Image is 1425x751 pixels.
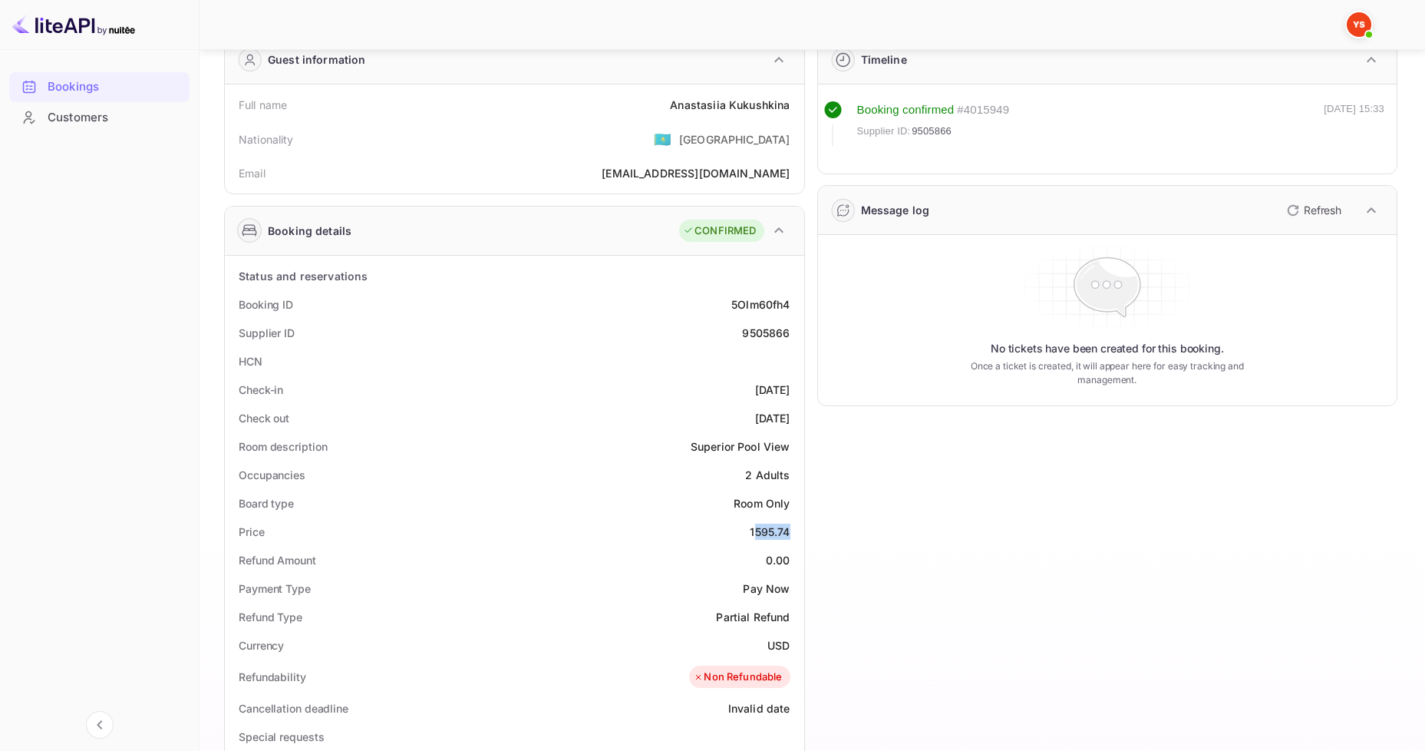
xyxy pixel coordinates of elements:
div: Message log [861,202,930,218]
img: Yandex Support [1347,12,1371,37]
div: Invalid date [728,700,790,716]
div: Status and reservations [239,268,368,284]
div: Customers [48,109,182,127]
div: [DATE] [755,382,790,398]
div: Payment Type [239,581,311,597]
div: Refund Amount [239,552,316,568]
span: United States [654,125,671,153]
a: Customers [9,103,190,131]
div: 9505866 [742,325,790,341]
div: Anastasiia Kukushkina [670,97,790,113]
p: Refresh [1304,202,1341,218]
a: Bookings [9,72,190,101]
div: Booking confirmed [857,101,955,119]
img: LiteAPI logo [12,12,135,37]
div: Timeline [861,51,907,68]
div: [EMAIL_ADDRESS][DOMAIN_NAME] [602,165,790,181]
div: Booking details [268,223,351,239]
div: Customers [9,103,190,133]
div: # 4015949 [957,101,1009,119]
div: Price [239,524,265,540]
div: Currency [239,637,284,653]
div: Pay Now [743,581,790,597]
button: Refresh [1278,198,1347,223]
div: [GEOGRAPHIC_DATA] [679,131,790,147]
div: 1595.74 [750,524,790,540]
div: Room Only [734,495,790,511]
div: Booking ID [239,296,293,313]
div: Full name [239,97,287,113]
div: HCN [239,353,262,369]
div: Supplier ID [239,325,295,341]
div: Superior Pool View [691,438,790,455]
div: Partial Refund [716,609,790,625]
div: Guest information [268,51,366,68]
div: [DATE] [755,410,790,426]
button: Collapse navigation [86,711,114,739]
div: Nationality [239,131,294,147]
div: Check-in [239,382,283,398]
div: 5Olm60fh4 [731,296,790,313]
div: CONFIRMED [683,223,756,239]
div: Bookings [9,72,190,102]
span: Supplier ID: [857,124,911,139]
div: Email [239,165,266,181]
div: 0.00 [766,552,790,568]
div: Refund Type [239,609,302,625]
div: USD [767,637,790,653]
div: Bookings [48,78,182,96]
p: No tickets have been created for this booking. [991,341,1224,356]
div: 2 Adults [745,467,790,483]
div: Room description [239,438,327,455]
div: Occupancies [239,467,305,483]
div: Check out [239,410,289,426]
div: Cancellation deadline [239,700,348,716]
span: 9505866 [912,124,952,139]
div: Special requests [239,729,324,745]
div: [DATE] 15:33 [1324,101,1384,146]
div: Non Refundable [693,670,782,685]
p: Once a ticket is created, it will appear here for easy tracking and management. [952,359,1263,387]
div: Refundability [239,669,306,685]
div: Board type [239,495,294,511]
